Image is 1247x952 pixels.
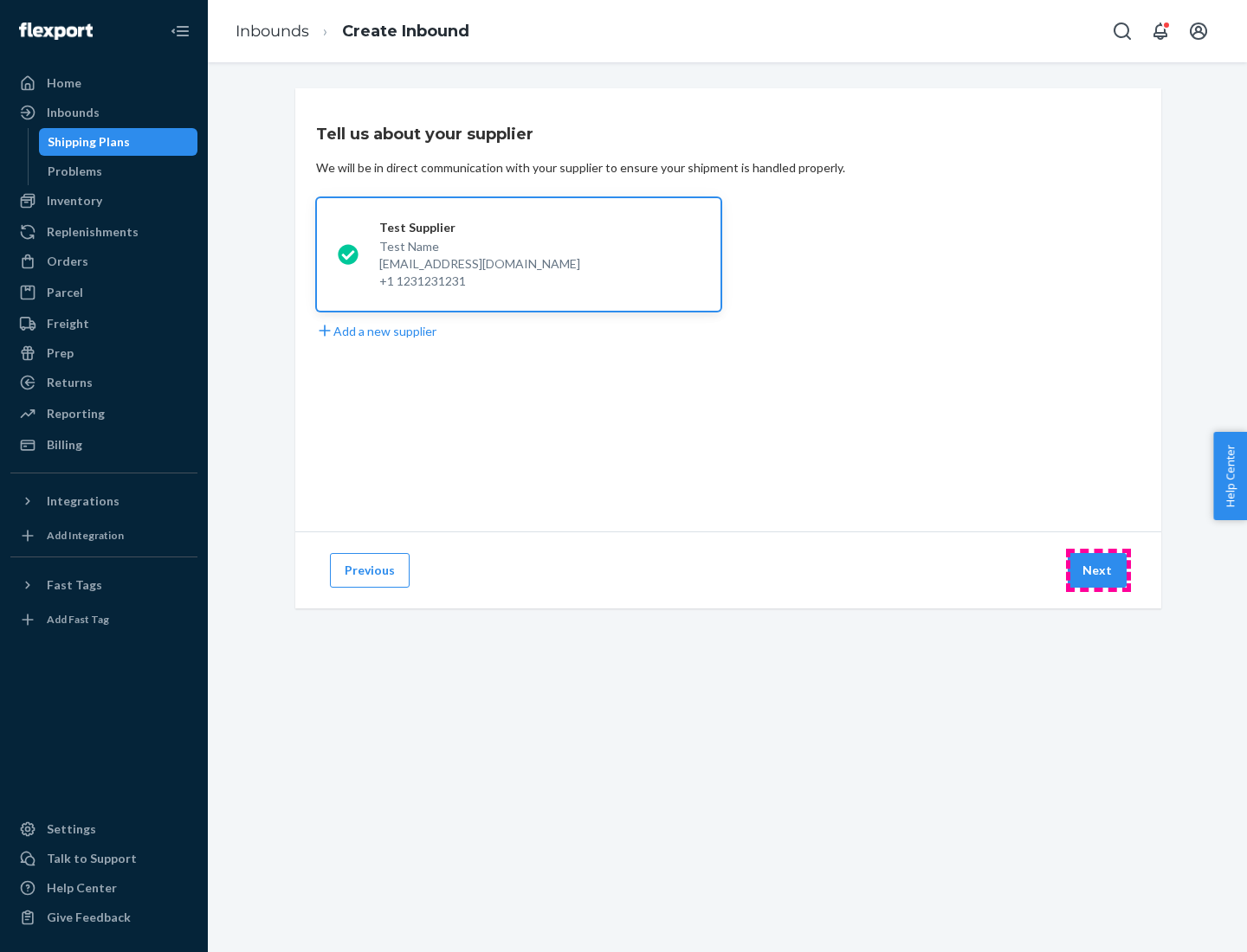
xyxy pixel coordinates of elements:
ol: breadcrumbs [222,6,483,57]
div: Returns [47,374,93,391]
a: Billing [10,431,197,459]
div: Problems [48,163,102,180]
a: Add Integration [10,522,197,550]
a: Settings [10,815,197,843]
div: Inventory [47,192,102,209]
a: Prep [10,339,197,367]
a: Freight [10,310,197,338]
div: Prep [47,344,74,362]
div: Inbounds [47,104,100,121]
a: Create Inbound [342,22,469,41]
div: Give Feedback [47,909,131,926]
button: Open account menu [1181,14,1216,48]
div: Settings [47,820,96,838]
button: Integrations [10,487,197,515]
div: Freight [47,315,89,332]
a: Inbounds [236,22,309,41]
a: Problems [39,158,198,185]
button: Next [1068,553,1127,588]
a: Replenishments [10,218,197,246]
div: Fast Tags [47,576,102,594]
div: Talk to Support [47,850,137,867]
div: Billing [47,436,82,453]
a: Orders [10,248,197,275]
img: Flexport logo [19,23,93,40]
div: Replenishments [47,223,139,241]
a: Talk to Support [10,845,197,872]
div: Shipping Plans [48,133,130,151]
h3: Tell us about your supplier [316,123,533,145]
div: Add Integration [47,528,124,543]
a: Inventory [10,187,197,215]
div: Reporting [47,405,105,422]
button: Close Navigation [163,14,197,48]
button: Previous [330,553,410,588]
div: Home [47,74,81,92]
button: Add a new supplier [316,322,436,340]
div: We will be in direct communication with your supplier to ensure your shipment is handled properly. [316,159,845,177]
a: Inbounds [10,99,197,126]
button: Give Feedback [10,904,197,931]
a: Add Fast Tag [10,606,197,634]
a: Shipping Plans [39,128,198,156]
a: Help Center [10,874,197,902]
button: Open Search Box [1105,14,1140,48]
a: Returns [10,369,197,396]
div: Integrations [47,492,120,510]
button: Fast Tags [10,571,197,599]
button: Help Center [1213,432,1247,520]
a: Reporting [10,400,197,428]
div: Add Fast Tag [47,612,109,627]
div: Orders [47,253,88,270]
div: Parcel [47,284,83,301]
a: Home [10,69,197,97]
div: Help Center [47,879,117,897]
a: Parcel [10,279,197,306]
button: Open notifications [1143,14,1178,48]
